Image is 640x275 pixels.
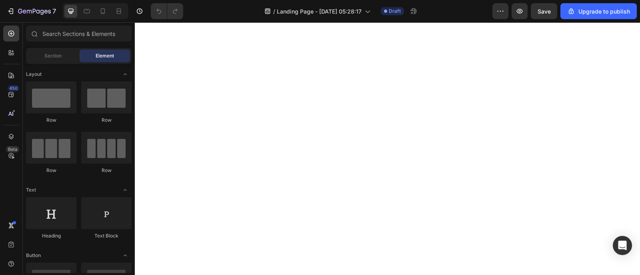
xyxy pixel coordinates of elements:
[560,3,637,19] button: Upgrade to publish
[6,146,19,152] div: Beta
[389,8,401,15] span: Draft
[81,232,132,239] div: Text Block
[613,236,632,255] div: Open Intercom Messenger
[26,26,132,42] input: Search Sections & Elements
[135,22,640,275] iframe: Design area
[26,71,42,78] span: Layout
[81,167,132,174] div: Row
[26,252,41,259] span: Button
[26,186,36,194] span: Text
[119,184,132,196] span: Toggle open
[8,85,19,91] div: 450
[81,117,132,124] div: Row
[26,167,76,174] div: Row
[151,3,183,19] div: Undo/Redo
[119,68,132,81] span: Toggle open
[277,7,362,16] span: Landing Page - [DATE] 05:28:17
[3,3,60,19] button: 7
[531,3,557,19] button: Save
[119,249,132,262] span: Toggle open
[26,232,76,239] div: Heading
[96,52,114,59] span: Element
[567,7,630,16] div: Upgrade to publish
[44,52,62,59] span: Section
[273,7,275,16] span: /
[538,8,551,15] span: Save
[26,117,76,124] div: Row
[52,6,56,16] p: 7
